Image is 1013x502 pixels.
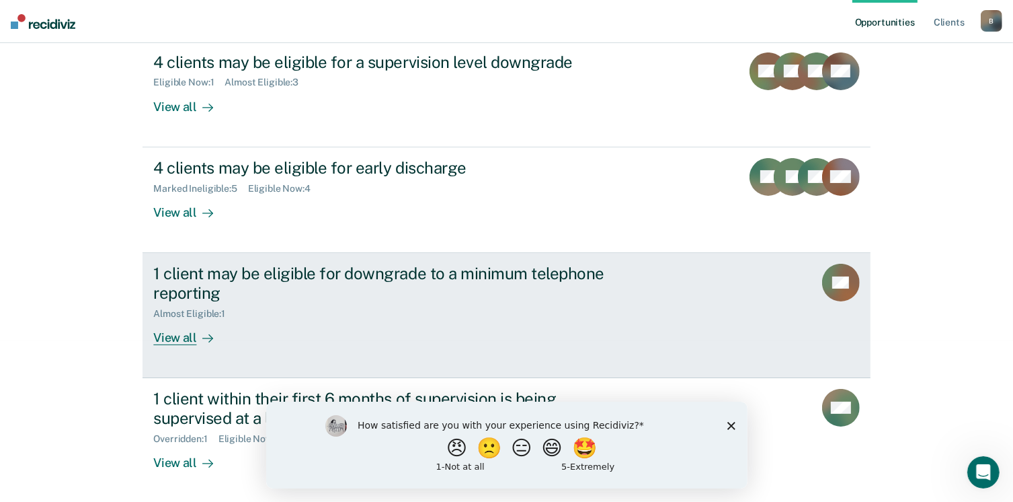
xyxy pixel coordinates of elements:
div: 1 client may be eligible for downgrade to a minimum telephone reporting [153,264,625,303]
div: View all [153,444,229,470]
div: Eligible Now : 4 [248,183,321,194]
iframe: Survey by Kim from Recidiviz [266,402,747,489]
div: View all [153,88,229,114]
div: 4 clients may be eligible for a supervision level downgrade [153,52,625,72]
a: 4 clients may be eligible for a supervision level downgradeEligible Now:1Almost Eligible:3View all [143,41,870,147]
div: 1 client within their first 6 months of supervision is being supervised at a level that does not ... [153,389,625,428]
div: Almost Eligible : 3 [225,77,309,88]
div: Overridden : 1 [153,433,218,445]
div: View all [153,319,229,345]
div: Eligible Now : 1 [153,77,225,88]
div: Marked Ineligible : 5 [153,183,247,194]
div: Eligible Now : 1 [218,433,290,445]
img: Recidiviz [11,14,75,29]
div: View all [153,194,229,220]
button: B [981,10,1002,32]
iframe: Intercom live chat [967,456,1000,489]
a: 1 client may be eligible for downgrade to a minimum telephone reportingAlmost Eligible:1View all [143,253,870,378]
a: 4 clients may be eligible for early dischargeMarked Ineligible:5Eligible Now:4View all [143,147,870,253]
div: 4 clients may be eligible for early discharge [153,158,625,178]
div: Almost Eligible : 1 [153,308,236,320]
